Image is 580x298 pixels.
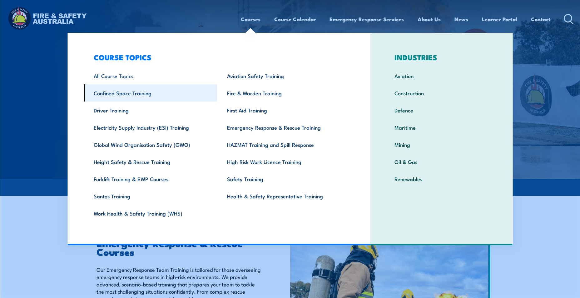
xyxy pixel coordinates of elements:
[84,119,217,136] a: Electricity Supply Industry (ESI) Training
[84,153,217,170] a: Height Safety & Rescue Training
[84,136,217,153] a: Global Wind Organisation Safety (GWO)
[531,11,551,27] a: Contact
[385,170,498,187] a: Renewables
[84,53,351,62] h3: COURSE TOPICS
[217,84,351,102] a: Fire & Warden Training
[385,119,498,136] a: Maritime
[84,170,217,187] a: Forklift Training & EWP Courses
[217,170,351,187] a: Safety Training
[217,187,351,205] a: Health & Safety Representative Training
[454,11,468,27] a: News
[84,67,217,84] a: All Course Topics
[97,238,261,256] h2: Emergency Response & Rescue Courses
[84,84,217,102] a: Confined Space Training
[241,11,260,27] a: Courses
[217,153,351,170] a: High Risk Work Licence Training
[217,67,351,84] a: Aviation Safety Training
[84,102,217,119] a: Driver Training
[385,136,498,153] a: Mining
[482,11,517,27] a: Learner Portal
[385,84,498,102] a: Construction
[84,187,217,205] a: Santos Training
[385,102,498,119] a: Defence
[217,136,351,153] a: HAZMAT Training and Spill Response
[217,102,351,119] a: First Aid Training
[217,119,351,136] a: Emergency Response & Rescue Training
[274,11,316,27] a: Course Calendar
[385,153,498,170] a: Oil & Gas
[418,11,441,27] a: About Us
[385,53,498,62] h3: INDUSTRIES
[84,205,217,222] a: Work Health & Safety Training (WHS)
[330,11,404,27] a: Emergency Response Services
[385,67,498,84] a: Aviation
